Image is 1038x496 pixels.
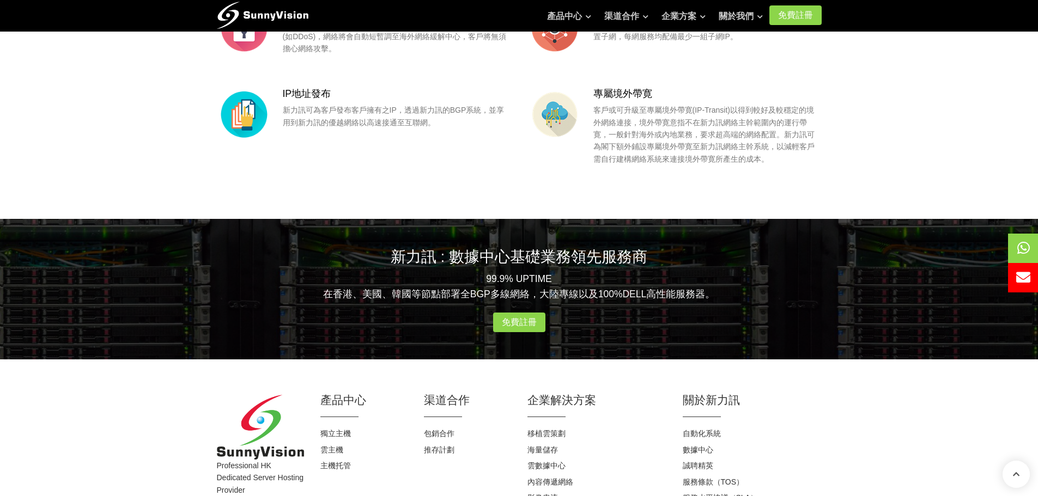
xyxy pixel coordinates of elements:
h3: 專屬境外帶寛 [593,87,822,101]
a: 服務條款（TOS） [683,477,744,486]
a: 企業方案 [661,5,706,27]
a: 自動化系統 [683,429,721,438]
a: 雲主機 [320,445,343,454]
h2: 渠道合作 [424,392,511,408]
img: SunnyVision Limited [217,395,304,460]
a: 關於我們 [719,5,763,27]
a: 主機托管 [320,461,351,470]
a: 移植雲策劃 [527,429,566,438]
a: 免費註冊 [493,313,545,332]
a: 海量儲存 [527,445,558,454]
img: flat-cloud-transfer.png [527,87,582,142]
h2: 關於新力訊 [683,392,822,408]
h2: 企業解決方案 [527,392,666,408]
a: 推存計劃 [424,445,454,454]
a: 產品中心 [547,5,591,27]
a: 免費註冊 [769,5,822,25]
p: 99.9% UPTIME 在香港、美國、韓國等節點部署全BGP多線網絡，大陸專線以及100%DELL高性能服務器。 [217,271,822,302]
a: 雲數據中心 [527,461,566,470]
h2: 新力訊 : 數據中心基礎業務領先服務商 [217,246,822,267]
a: 誠聘精英 [683,461,713,470]
img: flat-files-hands.png [217,87,271,142]
h3: IP地址發布 [283,87,511,101]
a: 包銷合作 [424,429,454,438]
a: 渠道合作 [604,5,648,27]
h2: 產品中心 [320,392,408,408]
a: 獨立主機 [320,429,351,438]
p: 客戶或可升級至專屬境外帶寛(IP-Transit)以得到較好及較穩定的境外網絡連接，境外帶寛意指不在新力訊網絡主幹範圍內的運行帶寛，一般針對海外或內地業務，要求超高端的網絡配置。新力訊可為閣下額... [593,104,822,165]
p: 新力訊可為客戶發布客戶擁有之IP，透過新力訊的BGP系統，並享用到新力訊的優越網絡以高速接通至互聯網。 [283,104,511,128]
a: 數據中心 [683,445,713,454]
p: 新力訊網絡主幹已經完備高端洗水防禦功能，當受到外來網絡攻擊(如DDoS)，網絡將會自動短暫調至海外網絡緩解中心，客戶將無須擔心網絡攻擊。 [283,19,511,55]
a: 內容傳遞網絡 [527,477,573,486]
